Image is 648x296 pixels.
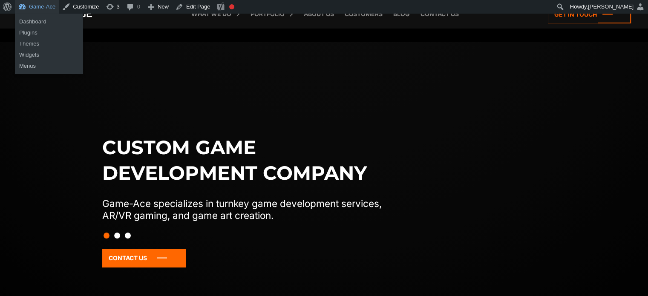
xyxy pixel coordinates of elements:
button: Slide 2 [114,228,120,243]
ul: Game-Ace [15,14,83,41]
p: Game-Ace specializes in turnkey game development services, AR/VR gaming, and game art creation. [102,198,400,221]
a: Widgets [15,49,83,60]
a: Contact Us [102,249,185,267]
a: Dashboard [15,16,83,27]
button: Slide 3 [125,228,131,243]
h1: Custom game development company [102,135,400,186]
ul: Game-Ace [15,36,83,74]
a: Get in touch [548,5,631,23]
button: Slide 1 [104,228,109,243]
a: Menus [15,60,83,72]
a: Themes [15,38,83,49]
a: Plugins [15,27,83,38]
span: [PERSON_NAME] [588,3,634,10]
div: Focus keyphrase not set [229,4,234,9]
